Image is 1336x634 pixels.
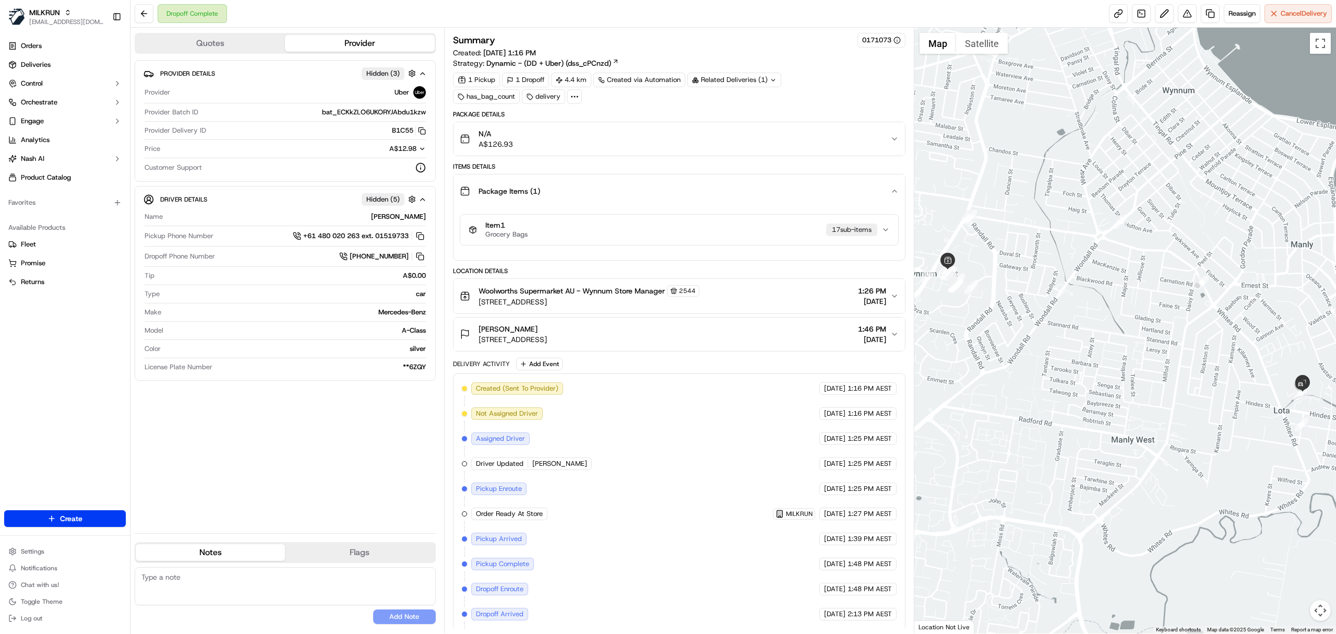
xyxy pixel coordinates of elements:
[4,56,126,73] a: Deliveries
[914,620,974,633] div: Location Not Live
[454,318,905,351] button: [PERSON_NAME][STREET_ADDRESS]1:46 PM[DATE]
[145,252,215,261] span: Dropoff Phone Number
[21,547,44,556] span: Settings
[848,434,892,443] span: 1:25 PM AEST
[948,279,962,292] div: 17
[366,195,400,204] span: Hidden ( 5 )
[848,534,892,544] span: 1:39 PM AEST
[21,597,63,606] span: Toggle Theme
[145,326,163,335] span: Model
[21,173,71,182] span: Product Catalog
[786,510,813,518] span: MILKRUN
[824,384,845,393] span: [DATE]
[1224,4,1260,23] button: Reassign
[303,231,409,241] span: +61 480 020 263 ext. 01519733
[479,324,538,334] span: [PERSON_NAME]
[4,561,126,576] button: Notifications
[862,36,901,45] button: 0171073
[4,578,126,592] button: Chat with us!
[144,65,427,82] button: Provider DetailsHidden (3)
[322,108,426,117] span: bat_ECKkZLO6UKORYJAbdu1kzw
[21,277,44,287] span: Returns
[21,79,43,88] span: Control
[848,584,892,594] span: 1:48 PM AEST
[824,484,845,494] span: [DATE]
[21,614,42,623] span: Log out
[389,144,416,153] span: A$12.98
[145,289,160,299] span: Type
[1207,627,1264,632] span: Map data ©2025 Google
[145,108,198,117] span: Provider Batch ID
[453,89,520,104] div: has_bag_count
[21,41,42,51] span: Orders
[453,73,500,87] div: 1 Pickup
[460,215,898,245] button: Item1Grocery Bags17sub-items
[136,544,285,561] button: Notes
[938,263,952,277] div: 8
[21,98,57,107] span: Orchestrate
[917,620,951,633] img: Google
[479,334,547,345] span: [STREET_ADDRESS]
[8,8,25,25] img: MILKRUN
[858,286,886,296] span: 1:26 PM
[4,94,126,111] button: Orchestrate
[145,144,160,154] span: Price
[8,277,122,287] a: Returns
[476,534,522,544] span: Pickup Arrived
[392,126,426,135] button: B1C55
[950,279,963,292] div: 19
[824,609,845,619] span: [DATE]
[502,73,549,87] div: 1 Dropoff
[4,75,126,92] button: Control
[160,69,215,78] span: Provider Details
[1270,627,1285,632] a: Terms (opens in new tab)
[479,297,699,307] span: [STREET_ADDRESS]
[29,7,60,18] button: MILKRUN
[145,308,161,317] span: Make
[824,534,845,544] span: [DATE]
[165,344,426,354] div: silver
[824,459,845,468] span: [DATE]
[848,409,892,418] span: 1:16 PM AEST
[160,195,207,204] span: Driver Details
[920,33,956,54] button: Show street map
[4,274,126,290] button: Returns
[29,18,104,26] span: [EMAIL_ADDRESS][DOMAIN_NAME]
[858,296,886,307] span: [DATE]
[145,231,213,241] span: Pickup Phone Number
[145,344,161,354] span: Color
[1113,215,1127,229] div: 22
[454,208,905,260] div: Package Items (1)
[453,267,905,275] div: Location Details
[956,33,1008,54] button: Show satellite imagery
[858,324,886,334] span: 1:46 PM
[144,191,427,208] button: Driver DetailsHidden (5)
[21,116,44,126] span: Engage
[362,193,419,206] button: Hidden (5)
[944,267,957,280] div: 13
[21,60,51,69] span: Deliveries
[8,259,122,268] a: Promise
[145,88,170,97] span: Provider
[339,251,426,262] button: [PHONE_NUMBER]
[453,36,495,45] h3: Summary
[4,611,126,626] button: Log out
[4,150,126,167] button: Nash AI
[476,509,543,519] span: Order Ready At Store
[1156,626,1201,633] button: Keyboard shortcuts
[476,584,523,594] span: Dropoff Enroute
[593,73,685,87] a: Created via Automation
[21,259,45,268] span: Promise
[4,132,126,148] a: Analytics
[145,271,154,280] span: Tip
[413,86,426,99] img: uber-new-logo.jpeg
[679,287,696,295] span: 2544
[4,194,126,211] div: Favorites
[21,581,59,589] span: Chat with us!
[917,620,951,633] a: Open this area in Google Maps (opens a new window)
[949,279,963,292] div: 18
[476,484,522,494] span: Pickup Enroute
[454,122,905,156] button: N/AA$126.93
